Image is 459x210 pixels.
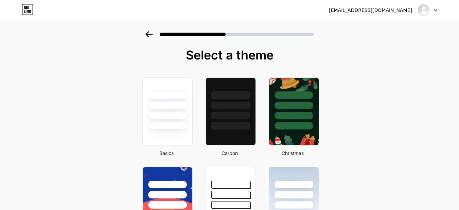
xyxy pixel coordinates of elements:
img: solisevents [417,4,430,17]
div: Carbon [204,150,256,157]
div: Christmas [267,150,319,157]
div: Select a theme [140,48,320,62]
div: Basics [140,150,193,157]
div: [EMAIL_ADDRESS][DOMAIN_NAME] [329,7,412,14]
